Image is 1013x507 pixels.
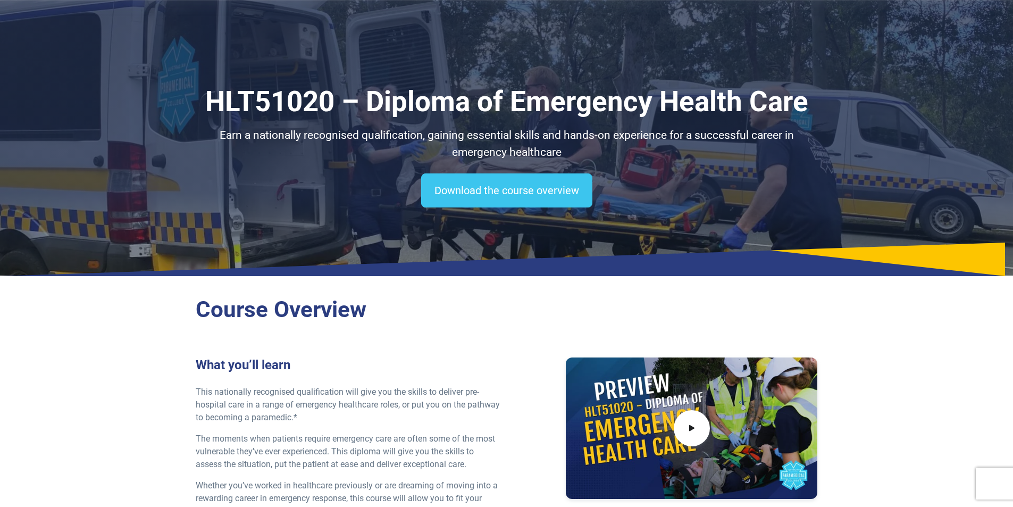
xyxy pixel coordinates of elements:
[196,127,818,161] p: Earn a nationally recognised qualification, gaining essential skills and hands-on experience for ...
[421,173,592,207] a: Download the course overview
[196,85,818,119] h1: HLT51020 – Diploma of Emergency Health Care
[196,296,818,323] h2: Course Overview
[196,386,500,424] p: This nationally recognised qualification will give you the skills to deliver pre-hospital care in...
[196,433,500,471] p: The moments when patients require emergency care are often some of the most vulnerable they’ve ev...
[196,358,500,373] h3: What you’ll learn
